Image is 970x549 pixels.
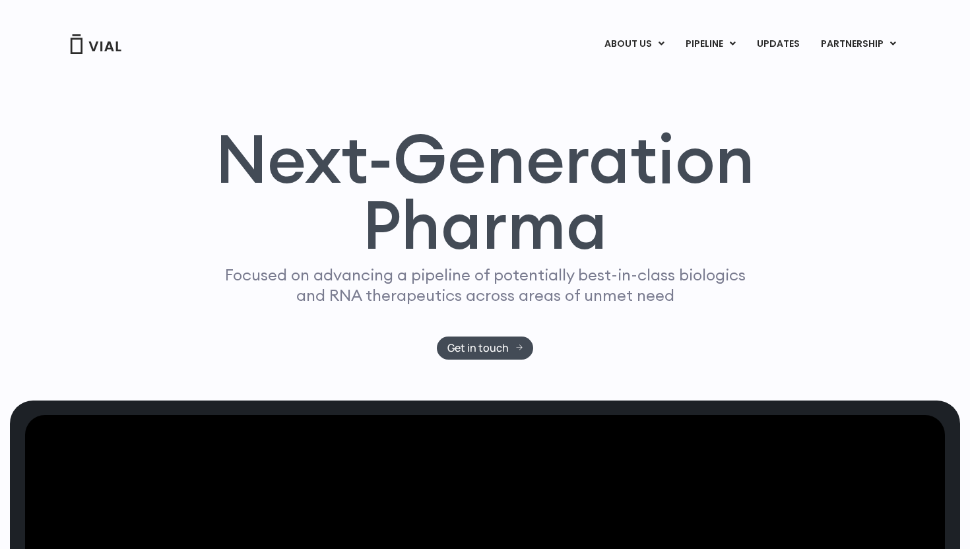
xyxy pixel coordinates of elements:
span: Get in touch [447,343,509,353]
a: PIPELINEMenu Toggle [675,33,746,55]
a: Get in touch [437,337,534,360]
p: Focused on advancing a pipeline of potentially best-in-class biologics and RNA therapeutics acros... [219,265,751,306]
h1: Next-Generation Pharma [199,125,771,259]
img: Vial Logo [69,34,122,54]
a: ABOUT USMenu Toggle [594,33,674,55]
a: PARTNERSHIPMenu Toggle [810,33,907,55]
a: UPDATES [746,33,810,55]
